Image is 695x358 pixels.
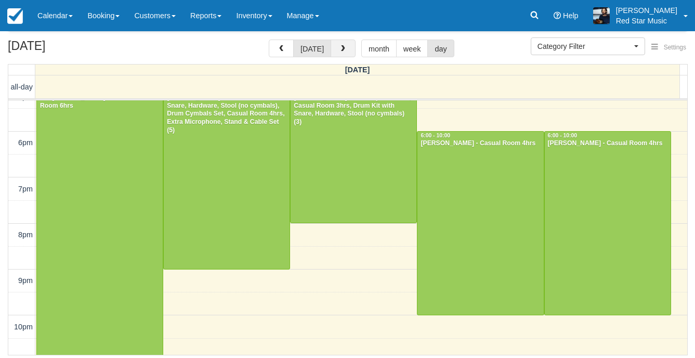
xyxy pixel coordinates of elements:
[554,12,561,19] i: Help
[537,41,632,52] span: Category Filter
[548,133,578,138] span: 6:00 - 10:00
[290,85,417,223] a: [PERSON_NAME] - Drum Cymbals Set, Casual Room 3hrs, Drum Kit with Snare, Hardware, Stool (no cymb...
[417,131,544,315] a: 6:00 - 10:00[PERSON_NAME] - Casual Room 4hrs
[616,16,677,26] p: Red Star Music
[18,276,33,285] span: 9pm
[18,93,33,101] span: 5pm
[18,138,33,147] span: 6pm
[345,66,370,74] span: [DATE]
[593,7,610,24] img: A1
[544,131,671,315] a: 6:00 - 10:00[PERSON_NAME] - Casual Room 4hrs
[18,185,33,193] span: 7pm
[531,37,645,55] button: Category Filter
[427,40,454,57] button: day
[664,44,686,51] span: Settings
[420,139,541,148] div: [PERSON_NAME] - Casual Room 4hrs
[7,8,23,24] img: checkfront-main-nav-mini-logo.png
[14,323,33,331] span: 10pm
[8,40,139,59] h2: [DATE]
[163,85,290,270] a: [PERSON_NAME] - Drum Kit with Snare, Hardware, Stool (no cymbals), Drum Cymbals Set, Casual Room ...
[293,40,331,57] button: [DATE]
[645,40,692,55] button: Settings
[18,231,33,239] span: 8pm
[361,40,397,57] button: month
[547,139,668,148] div: [PERSON_NAME] - Casual Room 4hrs
[396,40,428,57] button: week
[11,83,33,91] span: all-day
[166,94,287,135] div: [PERSON_NAME] - Drum Kit with Snare, Hardware, Stool (no cymbals), Drum Cymbals Set, Casual Room ...
[616,5,677,16] p: [PERSON_NAME]
[421,133,450,138] span: 6:00 - 10:00
[293,94,414,127] div: [PERSON_NAME] - Drum Cymbals Set, Casual Room 3hrs, Drum Kit with Snare, Hardware, Stool (no cymb...
[563,11,579,20] span: Help
[40,94,160,110] div: Per [PERSON_NAME] - Studio Live Room 6hrs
